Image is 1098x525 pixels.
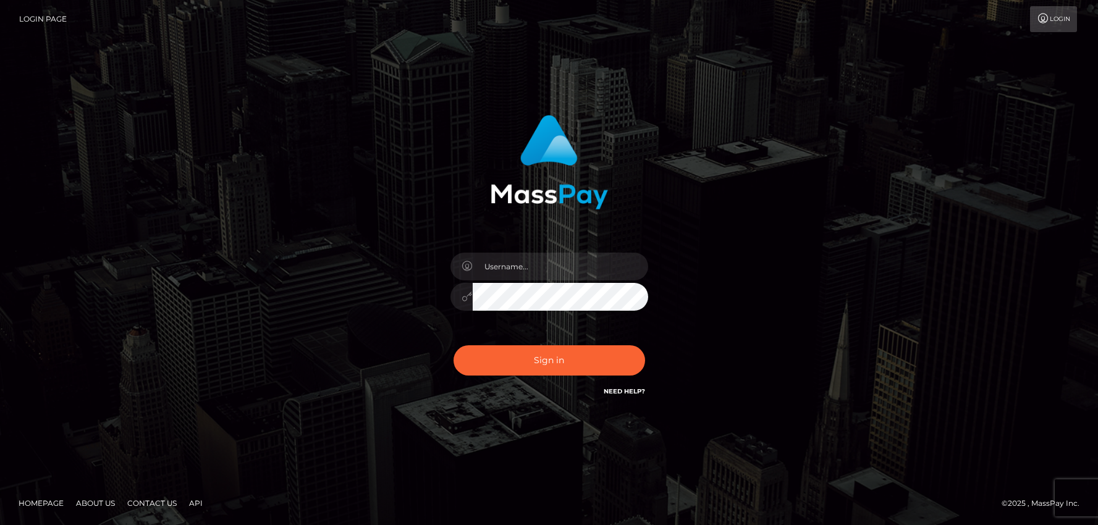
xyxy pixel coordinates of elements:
a: Login Page [19,6,67,32]
div: © 2025 , MassPay Inc. [1002,497,1089,510]
a: Need Help? [604,387,645,395]
a: Homepage [14,493,69,513]
button: Sign in [454,345,645,376]
img: MassPay Login [491,115,608,209]
a: API [184,493,208,513]
a: About Us [71,493,120,513]
input: Username... [473,253,648,280]
a: Contact Us [122,493,182,513]
a: Login [1030,6,1077,32]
